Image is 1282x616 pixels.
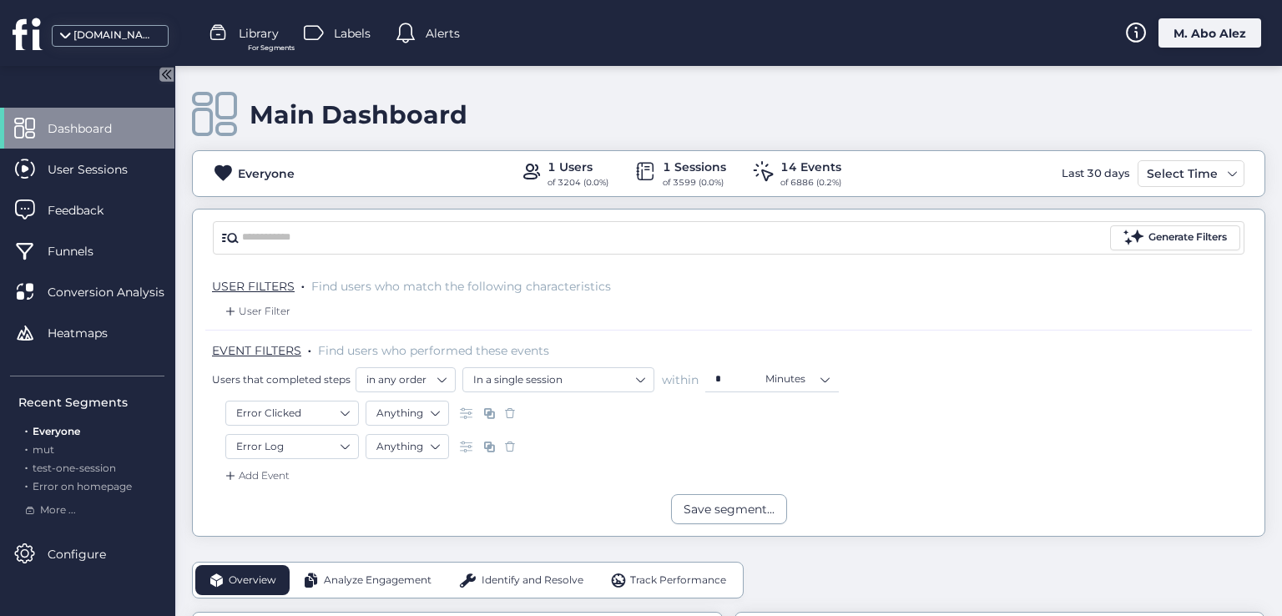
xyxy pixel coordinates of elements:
[73,28,157,43] div: [DOMAIN_NAME]
[236,401,348,426] nz-select-item: Error Clicked
[308,340,311,356] span: .
[248,43,295,53] span: For Segments
[48,242,119,260] span: Funnels
[48,160,153,179] span: User Sessions
[48,201,129,220] span: Feedback
[222,467,290,484] div: Add Event
[48,324,133,342] span: Heatmaps
[212,279,295,294] span: USER FILTERS
[334,24,371,43] span: Labels
[18,393,164,412] div: Recent Segments
[1158,18,1261,48] div: M. Abo Alez
[318,343,549,358] span: Find users who performed these events
[376,434,438,459] nz-select-item: Anything
[482,573,583,588] span: Identify and Resolve
[229,573,276,588] span: Overview
[33,443,54,456] span: mut
[25,458,28,474] span: .
[238,164,295,183] div: Everyone
[780,158,841,176] div: 14 Events
[212,343,301,358] span: EVENT FILTERS
[366,367,445,392] nz-select-item: in any order
[473,367,644,392] nz-select-item: In a single session
[1057,160,1133,187] div: Last 30 days
[548,158,608,176] div: 1 Users
[780,176,841,189] div: of 6886 (0.2%)
[1148,230,1227,245] div: Generate Filters
[663,158,726,176] div: 1 Sessions
[1110,225,1240,250] button: Generate Filters
[33,462,116,474] span: test-one-session
[548,176,608,189] div: of 3204 (0.0%)
[33,425,80,437] span: Everyone
[25,477,28,492] span: .
[222,303,290,320] div: User Filter
[662,371,699,388] span: within
[33,480,132,492] span: Error on homepage
[48,283,189,301] span: Conversion Analysis
[324,573,432,588] span: Analyze Engagement
[236,434,348,459] nz-select-item: Error Log
[765,366,829,391] nz-select-item: Minutes
[40,502,76,518] span: More ...
[376,401,438,426] nz-select-item: Anything
[25,422,28,437] span: .
[212,372,351,386] span: Users that completed steps
[426,24,460,43] span: Alerts
[684,500,775,518] div: Save segment...
[663,176,726,189] div: of 3599 (0.0%)
[239,24,279,43] span: Library
[630,573,726,588] span: Track Performance
[1143,164,1222,184] div: Select Time
[311,279,611,294] span: Find users who match the following characteristics
[25,440,28,456] span: .
[48,545,131,563] span: Configure
[48,119,137,138] span: Dashboard
[250,99,467,130] div: Main Dashboard
[301,275,305,292] span: .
